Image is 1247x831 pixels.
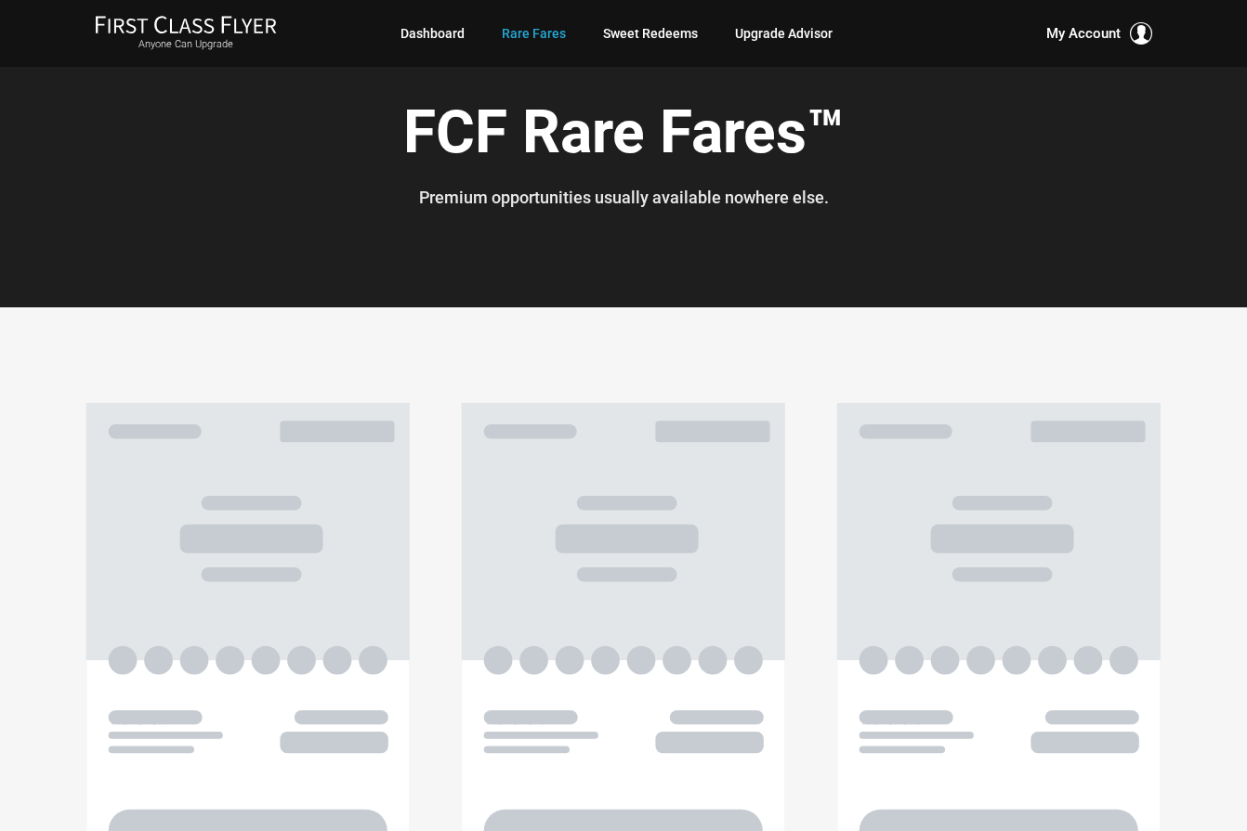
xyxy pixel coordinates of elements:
a: Dashboard [400,17,465,50]
a: First Class FlyerAnyone Can Upgrade [95,15,277,52]
img: First Class Flyer [95,15,277,34]
h1: FCF Rare Fares™ [94,100,1153,172]
a: Upgrade Advisor [735,17,833,50]
h3: Premium opportunities usually available nowhere else. [94,188,1153,207]
small: Anyone Can Upgrade [95,38,277,51]
a: Rare Fares [502,17,566,50]
span: My Account [1046,22,1121,45]
a: Sweet Redeems [603,17,698,50]
button: My Account [1046,22,1152,45]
